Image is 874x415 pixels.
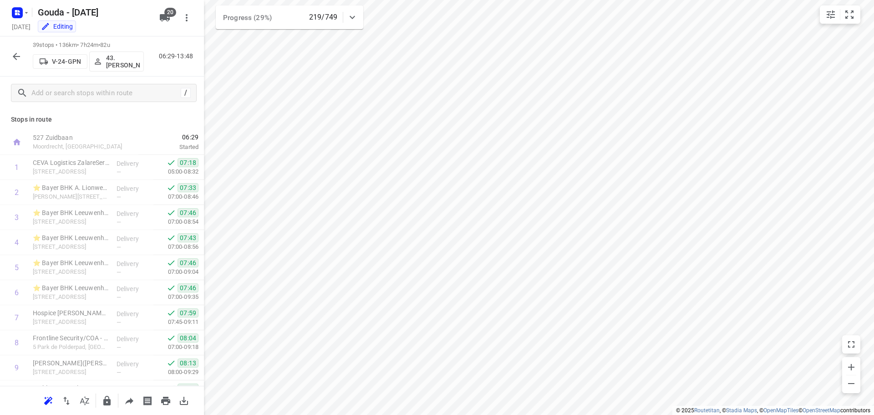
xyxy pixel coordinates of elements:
[31,86,181,100] input: Add or search stops within route
[167,308,176,318] svg: Done
[178,283,198,292] span: 07:46
[178,308,198,318] span: 07:59
[167,333,176,343] svg: Done
[309,12,337,23] p: 219/749
[33,158,109,167] p: CEVA Logistics ZalareServices B.V. - Bleiswijk(Patrick Sloos)
[11,115,193,124] p: Stops in route
[117,219,121,225] span: —
[89,51,144,72] button: 43.[PERSON_NAME]
[117,344,121,351] span: —
[15,288,19,297] div: 6
[33,142,127,151] p: Moordrecht, [GEOGRAPHIC_DATA]
[153,192,198,201] p: 07:00-08:46
[33,208,109,217] p: ⭐ Bayer BHK Leeuwenhoekweg Hoofdkantoor(Francesca Smit)
[159,51,197,61] p: 06:29-13:48
[33,41,144,50] p: 39 stops • 136km • 7h24m
[117,369,121,376] span: —
[33,54,87,69] button: V-24-GPN
[33,359,109,368] p: [PERSON_NAME]([PERSON_NAME])
[803,407,840,414] a: OpenStreetMap
[33,283,109,292] p: ⭐ Bayer BHK Leeuwenhoekweg Hoofdkantoor(Francesca Smit)
[33,233,109,242] p: ⭐ Bayer BHK Leeuwenhoekweg R&D Kas(Sjaak Scholtes)
[763,407,798,414] a: OpenMapTiles
[840,5,859,24] button: Fit zoom
[726,407,757,414] a: Stadia Maps
[117,159,150,168] p: Delivery
[117,244,121,251] span: —
[33,192,109,201] p: Anthony Lionweg 36, Bergschenhoek
[98,392,116,410] button: Lock route
[153,318,198,327] p: 07:45-09:11
[33,292,109,302] p: Leeuwenhoekweg 52, Bergschenhoek
[178,333,198,343] span: 08:04
[33,333,109,343] p: Frontline Security/COA - Bergschenhoek(Nigel Jegen)
[167,183,176,192] svg: Done
[167,158,176,167] svg: Done
[15,263,19,272] div: 5
[117,169,121,175] span: —
[33,133,127,142] p: 527 Zuidbaan
[178,183,198,192] span: 07:33
[33,167,109,176] p: Klappolder 130, Bleiswijk
[167,208,176,217] svg: Done
[167,283,176,292] svg: Done
[164,8,176,17] span: 20
[153,242,198,251] p: 07:00-08:56
[156,9,174,27] button: 20
[33,258,109,267] p: ⭐ Bayer BHK Leeuwenhoekweg Hoofdkantoor(Francesca Smit)
[117,259,150,268] p: Delivery
[117,359,150,369] p: Delivery
[34,5,152,20] h5: Gouda - [DATE]
[223,14,272,22] span: Progress (29%)
[117,309,150,318] p: Delivery
[33,384,109,393] p: Kerklaan Greenhouses & Horti Materials(Susan van der Wansem)
[138,396,157,405] span: Print shipping labels
[138,143,198,152] p: Started
[117,209,150,218] p: Delivery
[15,364,19,372] div: 9
[52,58,81,65] p: V-24-GPN
[694,407,720,414] a: Routetitan
[57,396,76,405] span: Reverse route
[175,396,193,405] span: Download route
[98,41,100,48] span: •
[167,384,176,393] svg: Done
[178,233,198,242] span: 07:43
[15,238,19,247] div: 4
[153,217,198,226] p: 07:00-08:54
[33,318,109,327] p: Burgemeester van Oostenweg 10, Bergschenhoek
[178,384,198,393] span: 08:40
[157,396,175,405] span: Print route
[153,267,198,277] p: 07:00-09:04
[822,5,840,24] button: Map settings
[39,396,57,405] span: Reoptimize route
[33,242,109,251] p: Leeuwenhoekweg 52, Bergschenhoek
[117,184,150,193] p: Delivery
[167,359,176,368] svg: Done
[178,359,198,368] span: 08:13
[8,21,34,32] h5: Project date
[33,308,109,318] p: Hospice Lansingerland(Brigitte de Jong)
[138,133,198,142] span: 06:29
[33,183,109,192] p: ⭐ Bayer BHK A. Lionweg Productie(Franca Bok)
[178,258,198,267] span: 07:46
[117,319,121,326] span: —
[33,217,109,226] p: Leeuwenhoekweg 52, Bergschenhoek
[120,396,138,405] span: Share route
[820,5,860,24] div: small contained button group
[33,267,109,277] p: Leeuwenhoekweg 52, Bergschenhoek
[117,294,121,301] span: —
[15,163,19,172] div: 1
[153,343,198,352] p: 07:00-09:18
[117,234,150,243] p: Delivery
[181,88,191,98] div: /
[153,292,198,302] p: 07:00-09:35
[153,167,198,176] p: 05:00-08:32
[117,284,150,293] p: Delivery
[41,22,73,31] div: Editing
[33,368,109,377] p: [STREET_ADDRESS]
[15,313,19,322] div: 7
[117,269,121,276] span: —
[216,5,363,29] div: Progress (29%)219/749
[117,384,150,394] p: Delivery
